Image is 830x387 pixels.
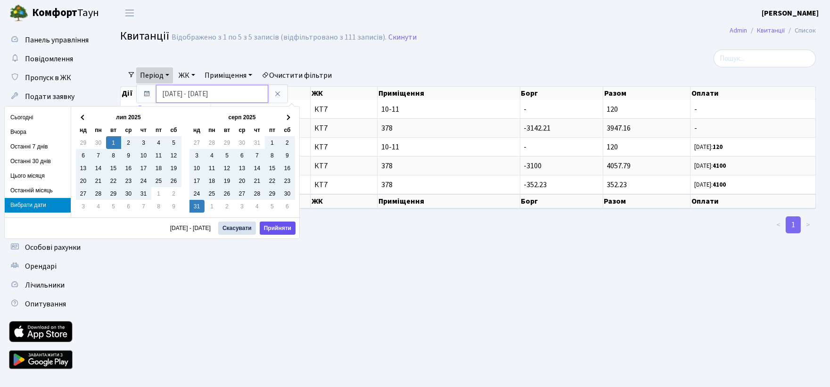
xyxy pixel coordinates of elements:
td: 12 [166,149,181,162]
td: 31 [250,136,265,149]
span: 10-11 [381,106,516,113]
td: 17 [189,174,205,187]
td: 22 [106,174,121,187]
li: Останні 7 днів [5,140,71,154]
small: [DATE]: [694,181,726,189]
th: пт [151,124,166,136]
span: КТ7 [314,181,373,189]
a: Орендарі [5,257,99,276]
td: 18 [205,174,220,187]
td: 6 [235,149,250,162]
li: Цього місяця [5,169,71,183]
td: 8 [265,149,280,162]
td: 5 [220,149,235,162]
a: Повідомлення [5,49,99,68]
li: Список [785,25,816,36]
td: 30 [91,136,106,149]
span: 3947.16 [607,123,631,133]
td: 2 [220,200,235,213]
span: - [694,106,812,113]
th: Разом [603,194,691,208]
td: 27 [235,187,250,200]
a: Пропуск в ЖК [5,68,99,87]
td: 30 [280,187,295,200]
a: Приміщення [201,67,256,83]
td: 11 [205,162,220,174]
td: 29 [76,136,91,149]
td: 7 [250,149,265,162]
a: [PERSON_NAME] [762,8,819,19]
span: 4057.79 [607,161,631,171]
td: 7 [91,149,106,162]
nav: breadcrumb [715,21,830,41]
span: - [524,104,527,115]
td: 24 [189,187,205,200]
td: 3 [235,200,250,213]
span: Пропуск в ЖК [25,73,71,83]
td: 25 [205,187,220,200]
li: Вчора [5,125,71,140]
button: Переключити навігацію [118,5,141,21]
td: 5 [265,200,280,213]
td: 9 [280,149,295,162]
span: Лічильники [25,280,65,290]
span: [DATE] - [DATE] [170,225,214,231]
a: Особові рахунки [5,238,99,257]
span: 10-11 [381,143,516,151]
td: 12 [220,162,235,174]
td: 1 [106,136,121,149]
li: Сьогодні [5,110,71,125]
td: 13 [235,162,250,174]
span: КТ7 [314,162,373,170]
td: 6 [280,200,295,213]
td: 28 [91,187,106,200]
a: Лічильники [5,276,99,295]
a: Скинути [388,33,417,42]
th: пт [265,124,280,136]
td: 21 [91,174,106,187]
th: ЖК [311,87,378,100]
a: Admin [730,25,747,35]
span: -352.23 [524,180,547,190]
span: 378 [381,181,516,189]
td: 9 [121,149,136,162]
td: 21 [250,174,265,187]
span: Таун [32,5,99,21]
td: 23 [121,174,136,187]
td: 26 [220,187,235,200]
a: Подати заявку [5,87,99,106]
td: 10 [136,149,151,162]
a: Період [136,67,173,83]
th: чт [250,124,265,136]
b: 4100 [713,162,726,170]
th: ЖК [311,194,378,208]
span: [DATE] [215,104,238,115]
td: 19 [220,174,235,187]
input: Пошук... [714,49,816,67]
th: Разом [603,87,691,100]
th: Дії [121,87,211,100]
td: 8 [106,149,121,162]
td: 14 [91,162,106,174]
b: 120 [713,143,723,151]
span: 120 [607,142,618,152]
span: 352.23 [607,180,627,190]
th: ср [235,124,250,136]
span: КТ7 [314,106,373,113]
td: 13 [76,162,91,174]
th: Борг [520,194,603,208]
a: Очистити фільтри [258,67,336,83]
td: 16 [280,162,295,174]
td: 5 [106,200,121,213]
th: Борг [520,87,603,100]
td: 29 [106,187,121,200]
a: Квитанції [757,25,785,35]
td: 5 [166,136,181,149]
td: 30 [121,187,136,200]
td: 2 [121,136,136,149]
li: Вибрати дати [5,198,71,213]
span: - [694,124,812,132]
td: 3 [189,149,205,162]
td: 28 [205,136,220,149]
th: лип 2025 [91,111,166,124]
